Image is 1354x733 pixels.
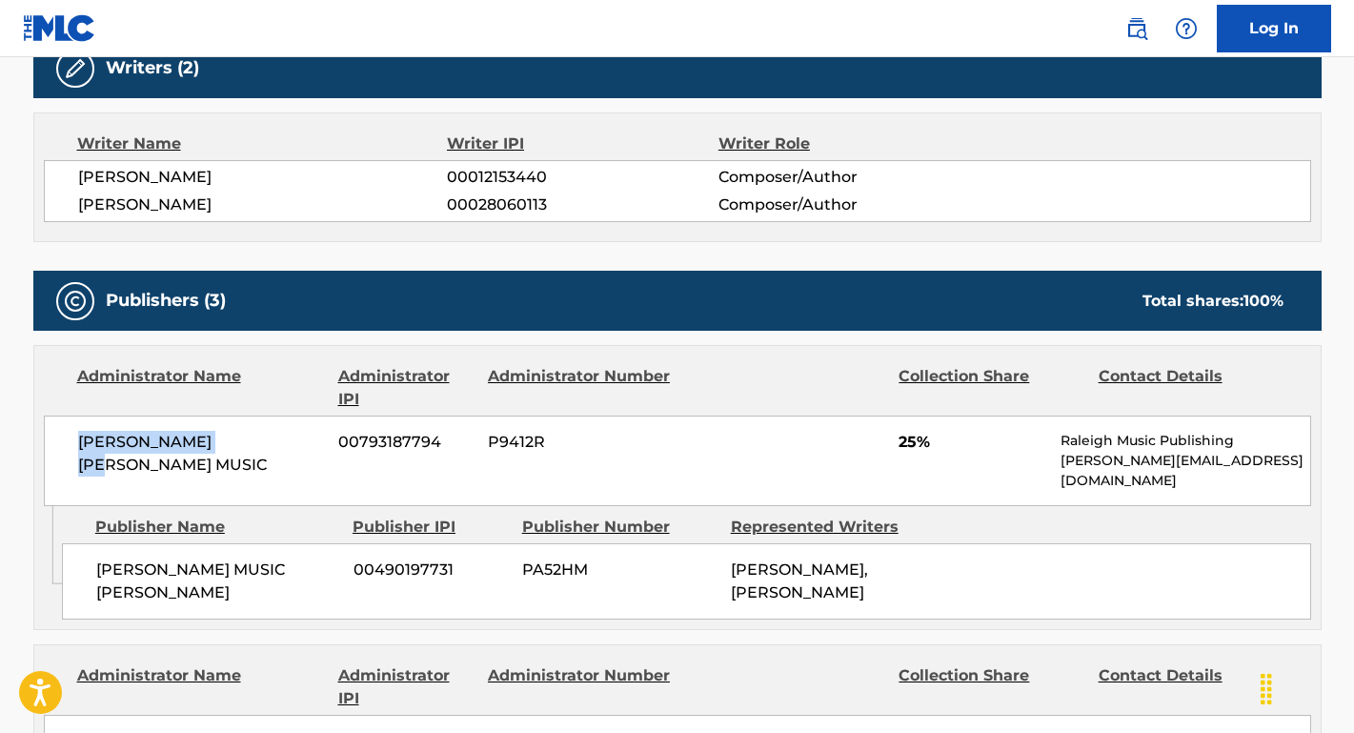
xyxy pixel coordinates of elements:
div: Help [1167,10,1205,48]
span: 00028060113 [447,193,717,216]
span: 00012153440 [447,166,717,189]
span: [PERSON_NAME] [78,193,448,216]
img: search [1125,17,1148,40]
div: Publisher IPI [353,516,508,539]
div: Contact Details [1099,365,1283,411]
div: Widget de chat [1259,641,1354,733]
span: [PERSON_NAME], [PERSON_NAME] [731,560,868,601]
span: 100 % [1243,292,1283,310]
div: Collection Share [899,664,1083,710]
a: Public Search [1118,10,1156,48]
span: [PERSON_NAME] [PERSON_NAME] MUSIC [78,431,325,477]
img: Publishers [64,290,87,313]
iframe: Chat Widget [1259,641,1354,733]
div: Writer IPI [447,132,718,155]
span: Composer/Author [718,166,965,189]
div: Administrator Number [488,664,673,710]
div: Contact Details [1099,664,1283,710]
div: Administrator Number [488,365,673,411]
span: Composer/Author [718,193,965,216]
span: 00793187794 [338,431,474,454]
h5: Writers (2) [106,57,199,79]
img: MLC Logo [23,14,96,42]
span: 25% [899,431,1046,454]
span: [PERSON_NAME] MUSIC [PERSON_NAME] [96,559,339,604]
div: Glisser [1251,661,1282,718]
span: P9412R [488,431,673,454]
div: Administrator IPI [338,664,474,710]
div: Administrator Name [77,664,324,710]
p: Raleigh Music Publishing [1061,431,1309,451]
p: [PERSON_NAME][EMAIL_ADDRESS][DOMAIN_NAME] [1061,451,1309,491]
img: help [1175,17,1198,40]
div: Publisher Number [522,516,717,539]
a: Log In [1217,5,1331,52]
img: Writers [64,57,87,80]
div: Administrator IPI [338,365,474,411]
div: Writer Name [77,132,448,155]
div: Represented Writers [731,516,925,539]
span: [PERSON_NAME] [78,166,448,189]
div: Publisher Name [95,516,338,539]
div: Administrator Name [77,365,324,411]
span: PA52HM [522,559,717,581]
h5: Publishers (3) [106,290,226,312]
div: Collection Share [899,365,1083,411]
div: Writer Role [718,132,965,155]
div: Total shares: [1142,290,1283,313]
span: 00490197731 [354,559,508,581]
